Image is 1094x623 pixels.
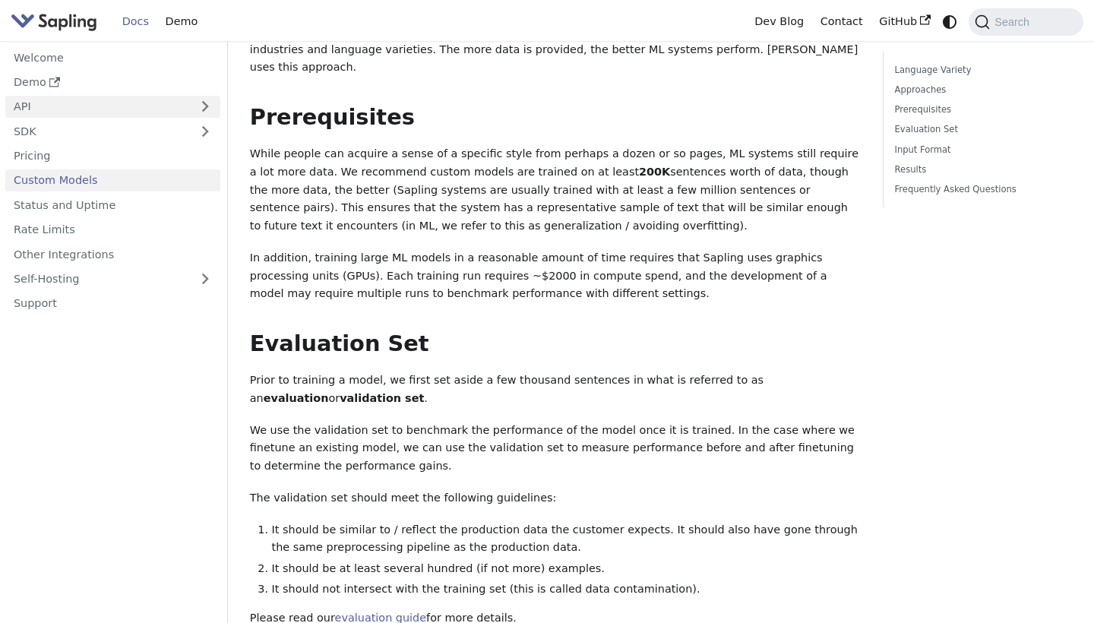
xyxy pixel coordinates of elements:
a: Approaches [895,83,1067,97]
a: Custom Models [5,169,220,191]
button: Search (Command+K) [969,8,1083,36]
a: Frequently Asked Questions [895,182,1067,197]
a: Other Integrations [5,243,220,265]
a: Prerequisites [895,103,1067,117]
h2: Evaluation Set [250,330,862,358]
a: Welcome [5,46,220,68]
p: In addition, training large ML models in a reasonable amount of time requires that Sapling uses g... [250,249,862,303]
a: SDK [5,120,190,142]
a: Docs [114,10,157,33]
p: The validation set should meet the following guidelines: [250,489,862,508]
img: Sapling.ai [11,11,97,33]
strong: validation set [340,392,424,404]
a: Evaluation Set [895,122,1067,137]
a: Dev Blog [746,10,811,33]
a: Language Variety [895,63,1067,77]
p: Prior to training a model, we first set aside a few thousand sentences in what is referred to as ... [250,372,862,408]
h2: Prerequisites [250,104,862,131]
a: Demo [5,71,220,93]
a: Results [895,163,1067,177]
button: Switch between dark and light mode (currently system mode) [939,11,961,33]
a: Rate Limits [5,219,220,241]
a: Support [5,293,220,315]
a: Demo [157,10,206,33]
a: Sapling.aiSapling.ai [11,11,103,33]
a: GitHub [871,10,938,33]
li: It should be similar to / reflect the production data the customer expects. It should also have g... [272,521,862,558]
p: While people can acquire a sense of a specific style from perhaps a dozen or so pages, ML systems... [250,145,862,236]
p: Instead, machine learning (ML) allows systems to the patterns and nuances of particular industrie... [250,23,862,77]
strong: evaluation [264,392,329,404]
strong: 200K [639,166,670,178]
a: Input Format [895,143,1067,157]
p: We use the validation set to benchmark the performance of the model once it is trained. In the ca... [250,422,862,476]
li: It should be at least several hundred (if not more) examples. [272,560,862,578]
button: Expand sidebar category 'SDK' [190,120,220,142]
a: API [5,96,190,118]
a: Pricing [5,145,220,167]
a: Self-Hosting [5,268,220,290]
li: It should not intersect with the training set (this is called data contamination). [272,580,862,599]
a: Contact [812,10,871,33]
a: Status and Uptime [5,194,220,216]
button: Expand sidebar category 'API' [190,96,220,118]
span: Search [990,16,1039,28]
